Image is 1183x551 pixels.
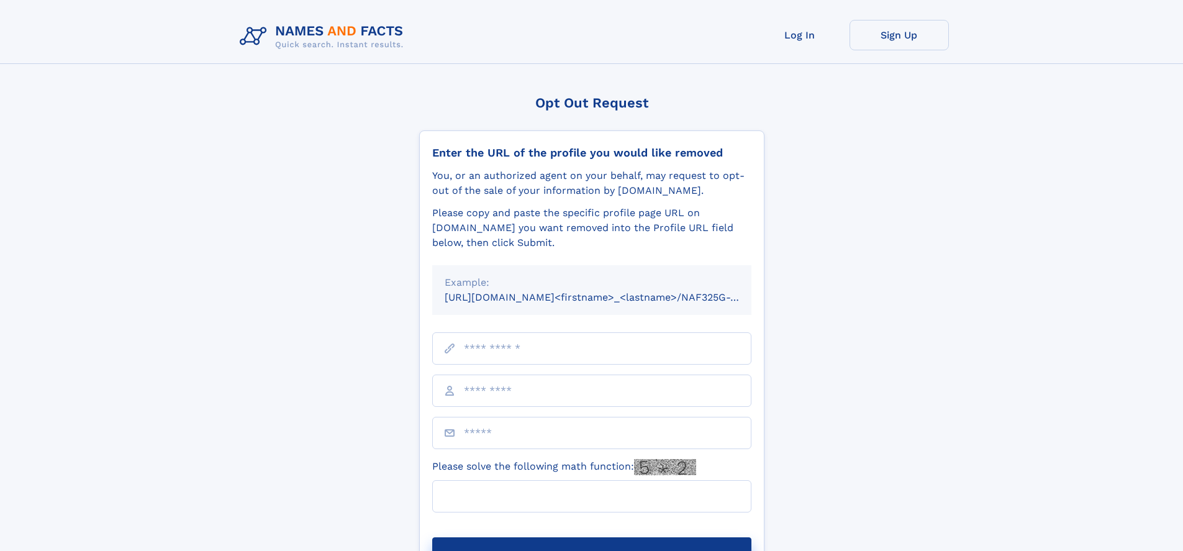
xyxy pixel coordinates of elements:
[432,459,696,475] label: Please solve the following math function:
[432,168,751,198] div: You, or an authorized agent on your behalf, may request to opt-out of the sale of your informatio...
[235,20,414,53] img: Logo Names and Facts
[850,20,949,50] a: Sign Up
[432,146,751,160] div: Enter the URL of the profile you would like removed
[445,291,775,303] small: [URL][DOMAIN_NAME]<firstname>_<lastname>/NAF325G-xxxxxxxx
[419,95,764,111] div: Opt Out Request
[445,275,739,290] div: Example:
[432,206,751,250] div: Please copy and paste the specific profile page URL on [DOMAIN_NAME] you want removed into the Pr...
[750,20,850,50] a: Log In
